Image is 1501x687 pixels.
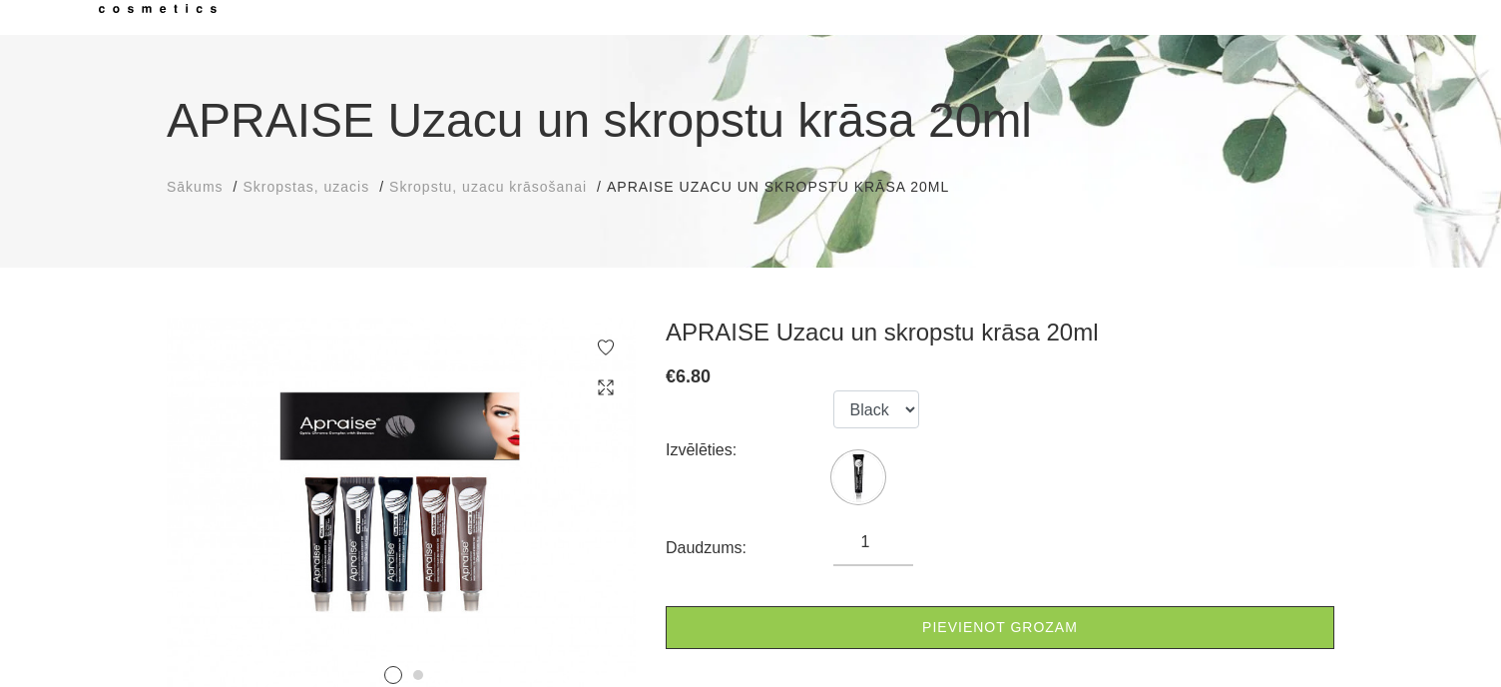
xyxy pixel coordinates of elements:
span: € [666,366,676,386]
button: 2 of 2 [413,670,423,680]
a: Sākums [167,177,224,198]
div: Izvēlēties: [666,434,833,466]
span: Skropstas, uzacis [243,179,369,195]
img: ... [833,452,883,502]
h1: APRAISE Uzacu un skropstu krāsa 20ml [167,85,1334,157]
span: Skropstu, uzacu krāsošanai [389,179,587,195]
a: Skropstas, uzacis [243,177,369,198]
a: Skropstu, uzacu krāsošanai [389,177,587,198]
div: Daudzums: [666,532,833,564]
a: Pievienot grozam [666,606,1334,649]
span: 6.80 [676,366,711,386]
li: APRAISE Uzacu un skropstu krāsa 20ml [607,177,969,198]
button: 1 of 2 [384,666,402,684]
span: Sākums [167,179,224,195]
h3: APRAISE Uzacu un skropstu krāsa 20ml [666,318,1334,347]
